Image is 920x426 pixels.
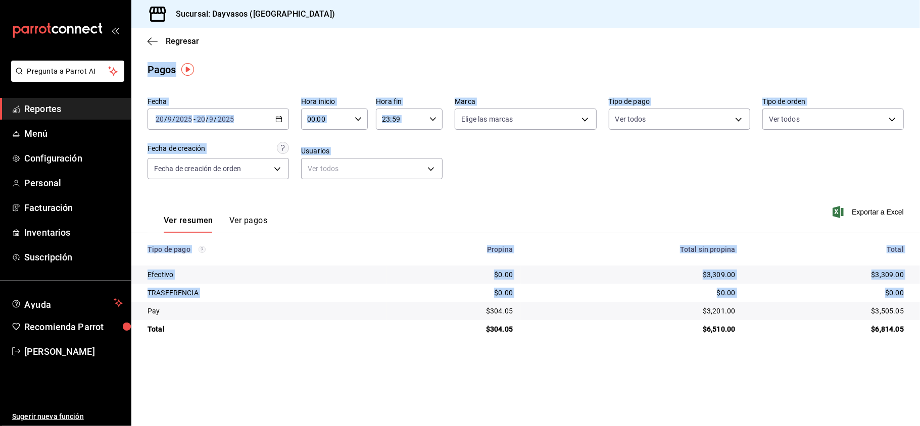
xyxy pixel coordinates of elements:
[168,8,335,20] h3: Sucursal: Dayvasos ([GEOGRAPHIC_DATA])
[529,288,735,298] div: $0.00
[148,324,379,334] div: Total
[395,270,513,280] div: $0.00
[615,114,646,124] span: Ver todos
[167,115,172,123] input: --
[148,245,379,253] div: Tipo de pago
[154,164,241,174] span: Fecha de creación de orden
[529,324,735,334] div: $6,510.00
[769,114,800,124] span: Ver todos
[395,306,513,316] div: $304.05
[148,62,176,77] div: Pagos
[148,288,379,298] div: TRASFERENCIA
[301,158,443,179] div: Ver todos
[455,98,596,105] label: Marca
[111,26,119,34] button: open_drawer_menu
[214,115,217,123] span: /
[172,115,175,123] span: /
[751,306,904,316] div: $3,505.05
[164,216,267,233] div: navigation tabs
[24,320,123,334] span: Recomienda Parrot
[529,270,735,280] div: $3,309.00
[24,226,123,239] span: Inventarios
[609,98,750,105] label: Tipo de pago
[751,288,904,298] div: $0.00
[229,216,267,233] button: Ver pagos
[148,270,379,280] div: Efectivo
[27,66,109,77] span: Pregunta a Parrot AI
[301,98,368,105] label: Hora inicio
[24,151,123,165] span: Configuración
[529,245,735,253] div: Total sin propina
[164,115,167,123] span: /
[24,250,123,264] span: Suscripción
[148,143,205,154] div: Fecha de creación
[209,115,214,123] input: --
[24,176,123,190] span: Personal
[148,98,289,105] label: Fecha
[175,115,192,123] input: ----
[217,115,234,123] input: ----
[529,306,735,316] div: $3,201.00
[24,345,123,358] span: [PERSON_NAME]
[199,246,206,253] svg: Los pagos realizados con Pay y otras terminales son montos brutos.
[24,297,110,309] span: Ayuda
[301,148,443,155] label: Usuarios
[11,61,124,82] button: Pregunta a Parrot AI
[376,98,443,105] label: Hora fin
[12,411,123,422] span: Sugerir nueva función
[148,36,199,46] button: Regresar
[166,36,199,46] span: Regresar
[206,115,209,123] span: /
[395,245,513,253] div: Propina
[751,324,904,334] div: $6,814.05
[24,102,123,116] span: Reportes
[24,201,123,215] span: Facturación
[181,63,194,76] img: Tooltip marker
[24,127,123,140] span: Menú
[148,306,379,316] div: Pay
[762,98,904,105] label: Tipo de orden
[155,115,164,123] input: --
[751,245,904,253] div: Total
[395,324,513,334] div: $304.05
[395,288,513,298] div: $0.00
[193,115,196,123] span: -
[197,115,206,123] input: --
[835,206,904,218] button: Exportar a Excel
[751,270,904,280] div: $3,309.00
[164,216,213,233] button: Ver resumen
[461,114,513,124] span: Elige las marcas
[7,73,124,84] a: Pregunta a Parrot AI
